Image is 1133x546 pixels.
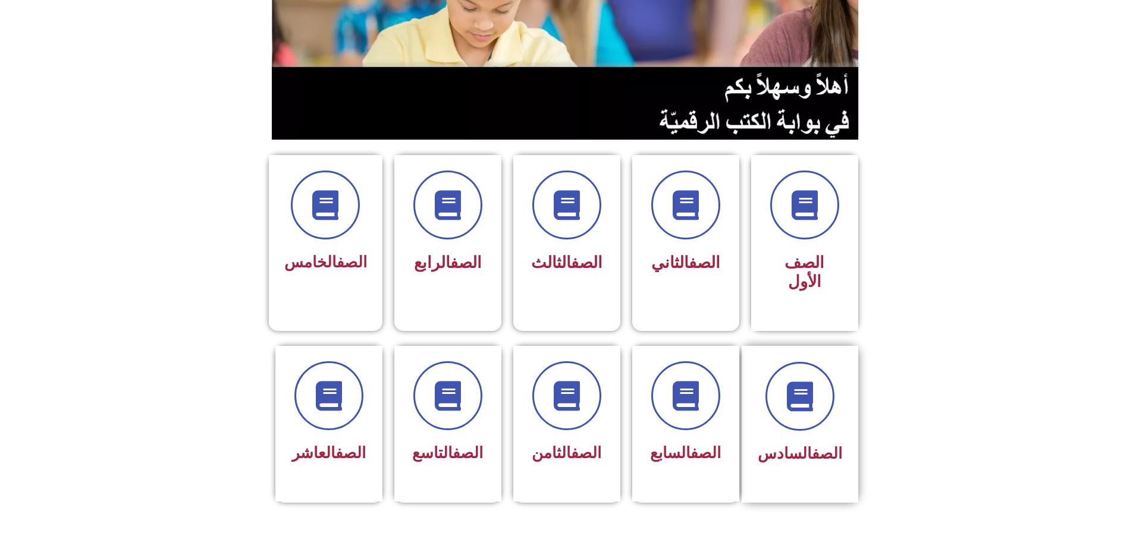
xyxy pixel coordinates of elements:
[691,444,721,462] a: الصف
[337,253,367,271] a: الصف
[571,444,601,462] a: الصف
[758,444,842,462] span: السادس
[532,444,601,462] span: الثامن
[284,253,367,271] span: الخامس
[292,444,366,462] span: العاشر
[335,444,366,462] a: الصف
[453,444,483,462] a: الصف
[412,444,483,462] span: التاسع
[571,253,602,272] a: الصف
[450,253,482,272] a: الصف
[689,253,720,272] a: الصف
[784,253,824,291] span: الصف الأول
[531,253,602,272] span: الثالث
[650,444,721,462] span: السابع
[812,444,842,462] a: الصف
[651,253,720,272] span: الثاني
[414,253,482,272] span: الرابع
